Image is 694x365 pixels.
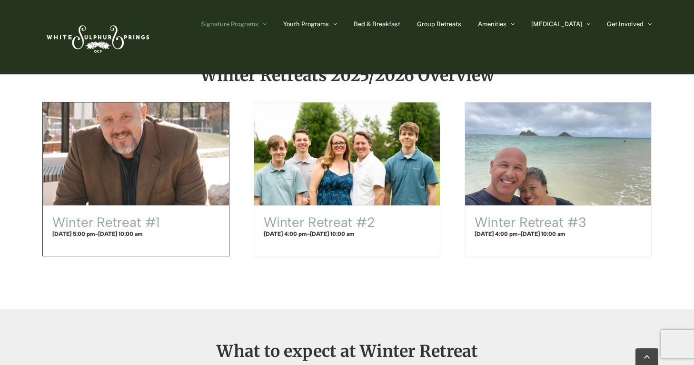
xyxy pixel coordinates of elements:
a: Winter Retreat #3 [475,214,586,230]
span: Signature Programs [201,21,258,27]
span: Bed & Breakfast [354,21,400,27]
h4: - [475,230,642,238]
h4: - [264,230,431,238]
span: Group Retreats [417,21,461,27]
span: [DATE] 10:00 am [310,231,355,237]
a: Winter Retreat #2 [264,214,375,230]
img: White Sulphur Springs Logo [42,15,152,60]
span: [DATE] 10:00 am [98,231,143,237]
a: Winter Retreat #2 [254,102,440,205]
a: Winter Retreat #1 [52,214,160,230]
span: [DATE] 4:00 pm [475,231,518,237]
a: Winter Retreat #3 [465,102,651,205]
span: [DATE] 4:00 pm [264,231,307,237]
h4: - [52,230,219,238]
span: Youth Programs [283,21,329,27]
span: [DATE] 5:00 pm [52,231,95,237]
span: [DATE] 10:00 am [521,231,565,237]
h2: Winter Retreats 2025/2026 Overview [42,67,652,84]
h2: What to expect at Winter Retreat [42,343,652,360]
span: Amenities [478,21,506,27]
span: [MEDICAL_DATA] [531,21,582,27]
a: Winter Retreat #1 [43,102,229,205]
span: Get Involved [607,21,644,27]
